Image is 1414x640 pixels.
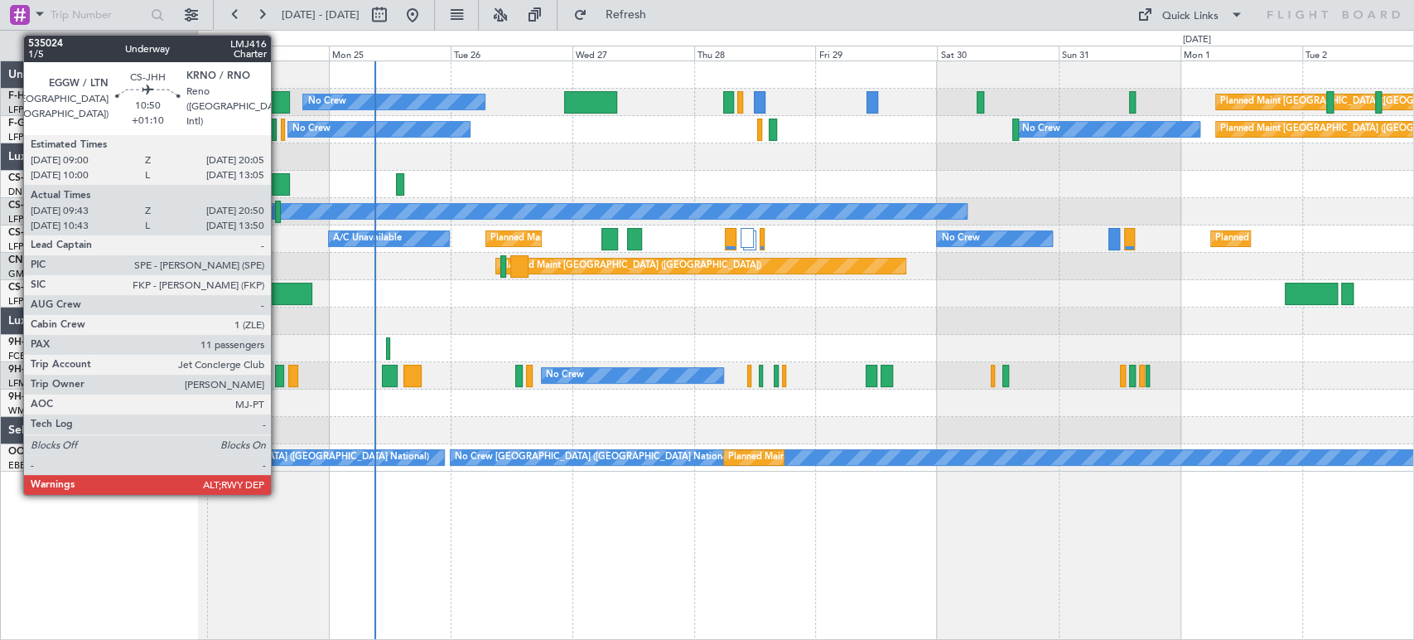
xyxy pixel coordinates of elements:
[8,365,94,375] a: 9H-LPZLegacy 500
[451,46,572,61] div: Tue 26
[8,201,44,211] span: CS-DTR
[333,226,402,251] div: A/C Unavailable
[8,91,45,101] span: F-HECD
[566,2,665,28] button: Refresh
[8,186,60,198] a: DNMM/LOS
[8,173,44,183] span: CS-RRC
[8,350,52,362] a: FCBB/BZV
[8,405,57,417] a: WMSA/SZB
[8,228,47,238] span: CS-DOU
[1129,2,1252,28] button: Quick Links
[8,447,47,457] span: OO-GPE
[1022,117,1060,142] div: No Crew
[18,32,180,59] button: All Aircraft
[8,119,44,128] span: F-GPNJ
[937,46,1059,61] div: Sat 30
[8,228,104,238] a: CS-DOUGlobal 6500
[8,255,47,265] span: CN-RAK
[591,9,660,21] span: Refresh
[1180,46,1302,61] div: Mon 1
[8,295,51,308] a: LFPB/LBG
[51,2,146,27] input: Trip Number
[8,337,46,347] span: 9H-YAA
[8,459,53,472] a: EBBR/BRU
[728,445,1028,470] div: Planned Maint [GEOGRAPHIC_DATA] ([GEOGRAPHIC_DATA] National)
[546,363,584,388] div: No Crew
[1183,33,1211,47] div: [DATE]
[8,392,49,402] span: 9H-VSLK
[8,119,107,128] a: F-GPNJFalcon 900EX
[815,46,937,61] div: Fri 29
[8,104,51,116] a: LFPB/LBG
[8,173,106,183] a: CS-RRCFalcon 900LX
[8,240,51,253] a: LFPB/LBG
[200,33,229,47] div: [DATE]
[8,377,56,390] a: LFMD/CEQ
[8,283,44,293] span: CS-JHH
[8,255,104,265] a: CN-RAKGlobal 6000
[8,131,51,143] a: LFPB/LBG
[292,117,331,142] div: No Crew
[8,365,41,375] span: 9H-LPZ
[1059,46,1180,61] div: Sun 31
[8,337,102,347] a: 9H-YAAGlobal 5000
[8,268,65,280] a: GMMN/CMN
[43,40,175,51] span: All Aircraft
[455,445,732,470] div: No Crew [GEOGRAPHIC_DATA] ([GEOGRAPHIC_DATA] National)
[490,226,751,251] div: Planned Maint [GEOGRAPHIC_DATA] ([GEOGRAPHIC_DATA])
[500,254,761,279] div: Planned Maint [GEOGRAPHIC_DATA] ([GEOGRAPHIC_DATA])
[8,392,94,402] a: 9H-VSLKFalcon 7X
[282,7,360,22] span: [DATE] - [DATE]
[941,226,979,251] div: No Crew
[694,46,816,61] div: Thu 28
[152,445,429,470] div: No Crew [GEOGRAPHIC_DATA] ([GEOGRAPHIC_DATA] National)
[8,201,100,211] a: CS-DTRFalcon 2000
[1162,8,1219,25] div: Quick Links
[8,91,90,101] a: F-HECDFalcon 7X
[8,283,100,293] a: CS-JHHGlobal 6000
[329,46,451,61] div: Mon 25
[572,46,694,61] div: Wed 27
[207,46,329,61] div: Sun 24
[8,213,51,225] a: LFPB/LBG
[307,90,345,114] div: No Crew
[8,447,146,457] a: OO-GPEFalcon 900EX EASy II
